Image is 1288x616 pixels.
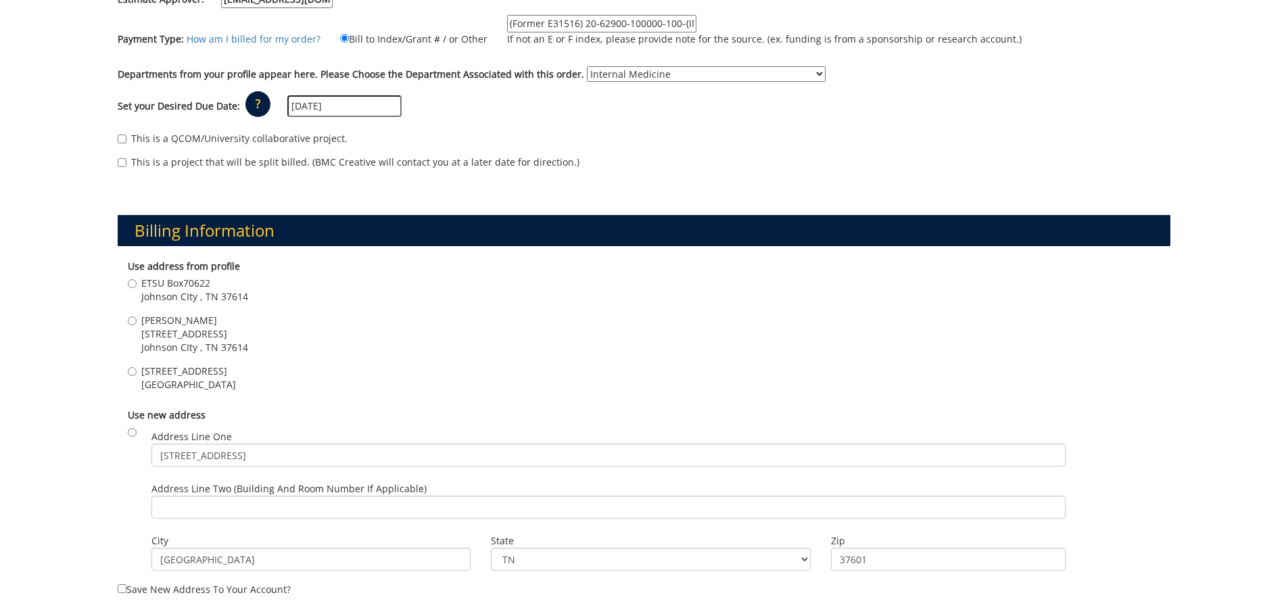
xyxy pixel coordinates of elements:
[287,95,402,117] input: MM/DD/YYYY
[141,341,248,354] span: Johnson CIty , TN 37614
[141,327,248,341] span: [STREET_ADDRESS]
[151,482,1066,519] label: Address Line Two (Building and Room Number if applicable)
[151,534,471,548] label: City
[187,32,320,45] a: How am I billed for my order?
[141,314,248,327] span: [PERSON_NAME]
[118,32,184,46] label: Payment Type:
[118,99,240,113] label: Set your Desired Due Date:
[118,156,579,169] label: This is a project that will be split billed. (BMC Creative will contact you at a later date for d...
[507,32,1022,46] p: If not an E or F index, please provide note for the source. (ex. funding is from a sponsorship or...
[141,364,236,378] span: [STREET_ADDRESS]
[118,132,348,145] label: This is a QCOM/University collaborative project.
[141,378,236,392] span: [GEOGRAPHIC_DATA]
[151,444,1066,467] input: Address Line One
[118,158,126,167] input: This is a project that will be split billed. (BMC Creative will contact you at a later date for d...
[118,135,126,143] input: This is a QCOM/University collaborative project.
[118,215,1171,246] h3: Billing Information
[491,534,811,548] label: State
[141,290,248,304] span: Johnson CIty , TN 37614
[128,408,206,421] b: Use new address
[323,31,487,46] label: Bill to Index/Grant # / or Other
[128,316,137,325] input: [PERSON_NAME] [STREET_ADDRESS] Johnson CIty , TN 37614
[118,68,584,81] label: Departments from your profile appear here. Please Choose the Department Associated with this order.
[151,496,1066,519] input: Address Line Two (Building and Room Number if applicable)
[141,277,248,290] span: ETSU Box70622
[118,584,126,593] input: Save new address to your account?
[507,15,696,32] input: If not an E or F index, please provide note for the source. (ex. funding is from a sponsorship or...
[128,279,137,288] input: ETSU Box70622 Johnson CIty , TN 37614
[831,548,1066,571] input: Zip
[151,430,1066,467] label: Address Line One
[340,34,349,43] input: Bill to Index/Grant # / or Other
[831,534,1066,548] label: Zip
[128,260,240,273] b: Use address from profile
[151,548,471,571] input: City
[245,91,270,117] p: ?
[128,367,137,376] input: [STREET_ADDRESS] [GEOGRAPHIC_DATA]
